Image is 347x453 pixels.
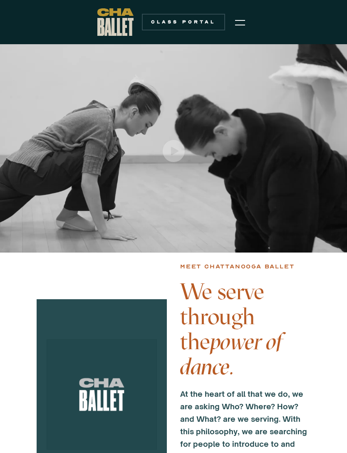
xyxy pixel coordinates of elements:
a: Class Portal [142,14,225,30]
a: home [97,8,134,36]
div: menu [230,12,250,33]
div: Meet chattanooga ballet [180,262,294,272]
em: power of dance. [180,328,283,380]
h4: We serve through the [180,279,310,379]
div: Class Portal [147,19,220,25]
